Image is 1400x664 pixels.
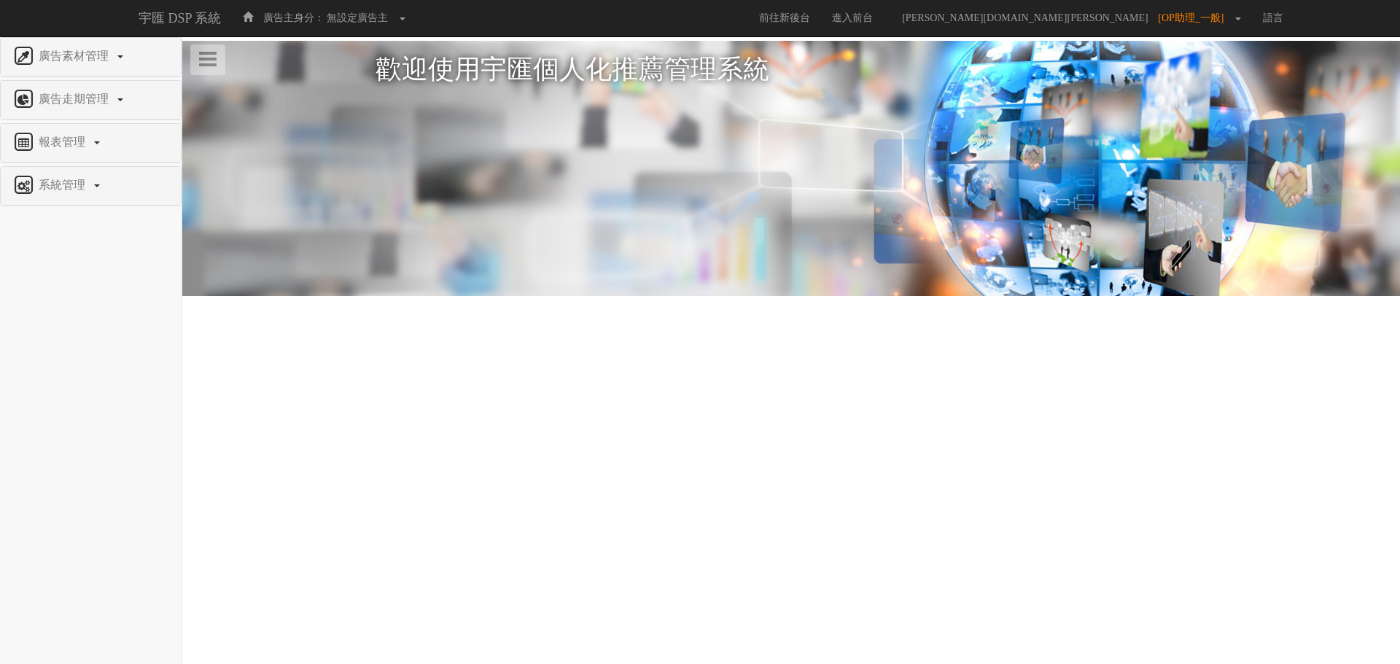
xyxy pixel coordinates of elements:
span: [PERSON_NAME][DOMAIN_NAME][PERSON_NAME] [895,12,1156,23]
a: 廣告走期管理 [12,88,170,112]
span: 無設定廣告主 [327,12,388,23]
span: 廣告素材管理 [35,50,116,62]
a: 廣告素材管理 [12,45,170,69]
span: 廣告主身分： [263,12,324,23]
a: 報表管理 [12,131,170,155]
span: 系統管理 [35,179,93,191]
a: 系統管理 [12,174,170,198]
span: [OP助理_一般] [1158,12,1231,23]
span: 廣告走期管理 [35,93,116,105]
h1: 歡迎使用宇匯個人化推薦管理系統 [376,55,1207,85]
span: 報表管理 [35,136,93,148]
